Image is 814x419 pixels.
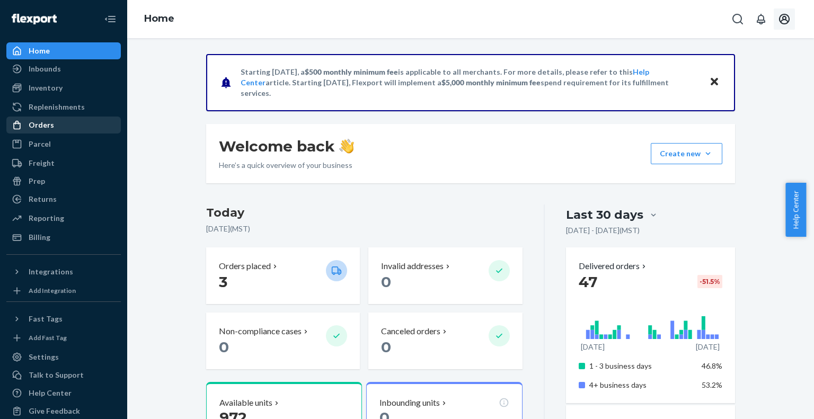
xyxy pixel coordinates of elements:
[785,183,806,237] button: Help Center
[774,8,795,30] button: Open account menu
[579,260,648,272] button: Delivered orders
[750,8,772,30] button: Open notifications
[136,4,183,34] ol: breadcrumbs
[241,67,699,99] p: Starting [DATE], a is applicable to all merchants. For more details, please refer to this article...
[305,67,398,76] span: $500 monthly minimum fee
[697,275,722,288] div: -51.5 %
[6,229,121,246] a: Billing
[29,388,72,398] div: Help Center
[6,210,121,227] a: Reporting
[29,333,67,342] div: Add Fast Tag
[29,139,51,149] div: Parcel
[379,397,440,409] p: Inbounding units
[219,325,302,337] p: Non-compliance cases
[29,158,55,168] div: Freight
[29,120,54,130] div: Orders
[6,60,121,77] a: Inbounds
[368,313,522,369] button: Canceled orders 0
[6,349,121,365] a: Settings
[702,380,722,389] span: 53.2%
[29,46,50,56] div: Home
[206,204,523,221] h3: Today
[651,143,722,164] button: Create new
[29,213,64,224] div: Reporting
[579,273,597,291] span: 47
[589,380,694,390] p: 4+ business days
[29,286,76,295] div: Add Integration
[219,273,227,291] span: 3
[100,8,121,30] button: Close Navigation
[6,385,121,402] a: Help Center
[29,232,50,243] div: Billing
[219,137,354,156] h1: Welcome back
[566,207,643,223] div: Last 30 days
[581,342,605,352] p: [DATE]
[206,224,523,234] p: [DATE] ( MST )
[339,139,354,154] img: hand-wave emoji
[29,370,84,380] div: Talk to Support
[206,313,360,369] button: Non-compliance cases 0
[6,284,121,297] a: Add Integration
[707,75,721,90] button: Close
[589,361,694,371] p: 1 - 3 business days
[381,260,444,272] p: Invalid addresses
[12,14,57,24] img: Flexport logo
[6,173,121,190] a: Prep
[219,338,229,356] span: 0
[6,310,121,327] button: Fast Tags
[6,155,121,172] a: Freight
[29,406,80,416] div: Give Feedback
[6,263,121,280] button: Integrations
[29,314,63,324] div: Fast Tags
[29,83,63,93] div: Inventory
[29,176,45,186] div: Prep
[29,102,85,112] div: Replenishments
[29,64,61,74] div: Inbounds
[6,191,121,208] a: Returns
[381,273,391,291] span: 0
[144,13,174,24] a: Home
[6,79,121,96] a: Inventory
[6,332,121,344] a: Add Fast Tag
[6,42,121,59] a: Home
[29,266,73,277] div: Integrations
[6,99,121,115] a: Replenishments
[381,325,440,337] p: Canceled orders
[29,352,59,362] div: Settings
[6,136,121,153] a: Parcel
[566,225,640,236] p: [DATE] - [DATE] ( MST )
[696,342,720,352] p: [DATE]
[219,397,272,409] p: Available units
[702,361,722,370] span: 46.8%
[6,367,121,384] a: Talk to Support
[219,260,271,272] p: Orders placed
[381,338,391,356] span: 0
[368,247,522,304] button: Invalid addresses 0
[206,247,360,304] button: Orders placed 3
[29,194,57,204] div: Returns
[6,117,121,133] a: Orders
[441,78,541,87] span: $5,000 monthly minimum fee
[727,8,748,30] button: Open Search Box
[219,160,354,171] p: Here’s a quick overview of your business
